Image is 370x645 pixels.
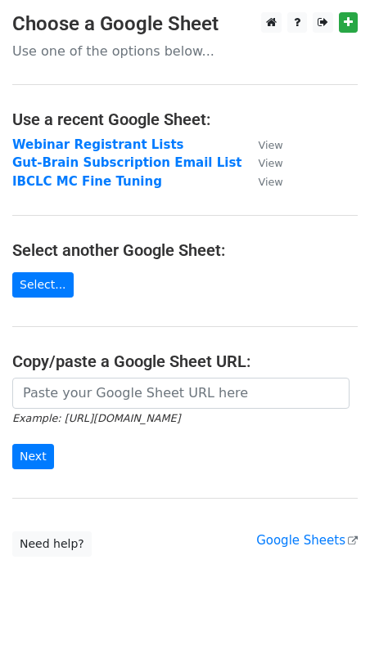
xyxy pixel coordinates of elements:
a: View [242,174,283,189]
a: View [242,137,283,152]
small: Example: [URL][DOMAIN_NAME] [12,412,180,424]
a: Google Sheets [256,533,358,548]
h4: Select another Google Sheet: [12,240,358,260]
a: Webinar Registrant Lists [12,137,184,152]
a: View [242,155,283,170]
a: Need help? [12,531,92,557]
input: Next [12,444,54,469]
a: Select... [12,272,74,298]
h4: Use a recent Google Sheet: [12,110,358,129]
small: View [259,157,283,169]
small: View [259,176,283,188]
input: Paste your Google Sheet URL here [12,378,350,409]
h3: Choose a Google Sheet [12,12,358,36]
a: IBCLC MC Fine Tuning [12,174,162,189]
a: Gut-Brain Subscription Email List [12,155,242,170]
p: Use one of the options below... [12,43,358,60]
h4: Copy/paste a Google Sheet URL: [12,352,358,371]
small: View [259,139,283,151]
